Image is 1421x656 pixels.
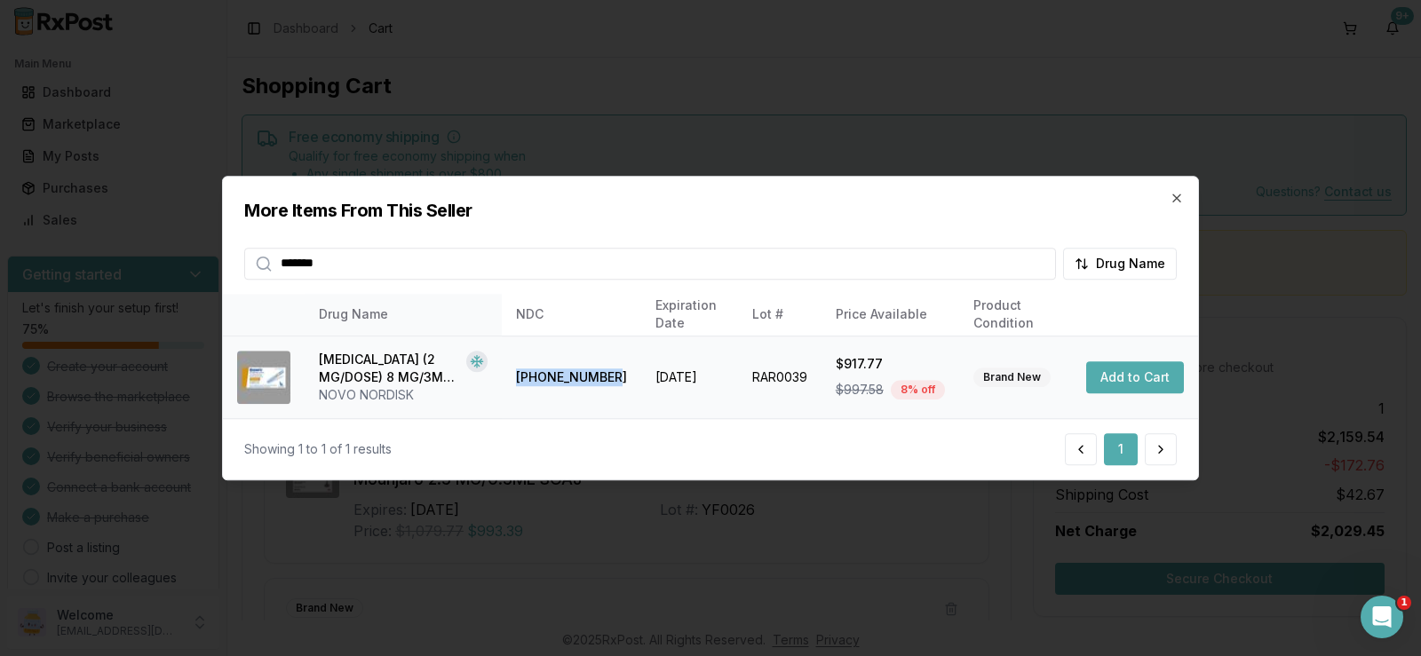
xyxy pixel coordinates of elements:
[1096,255,1165,273] span: Drug Name
[822,294,959,336] th: Price Available
[891,380,945,399] div: 8 % off
[1086,361,1184,393] button: Add to Cart
[973,368,1051,387] div: Brand New
[738,336,822,419] td: RAR0039
[1063,248,1177,280] button: Drug Name
[244,440,392,458] div: Showing 1 to 1 of 1 results
[244,198,1177,223] h2: More Items From This Seller
[641,336,738,419] td: [DATE]
[836,355,945,373] div: $917.77
[738,294,822,336] th: Lot #
[237,351,290,404] img: Ozempic (2 MG/DOSE) 8 MG/3ML SOPN
[502,336,641,419] td: [PHONE_NUMBER]
[836,381,884,399] span: $997.58
[319,386,488,404] div: NOVO NORDISK
[959,294,1072,336] th: Product Condition
[1361,596,1403,638] iframe: Intercom live chat
[305,294,502,336] th: Drug Name
[641,294,738,336] th: Expiration Date
[1104,433,1138,465] button: 1
[502,294,641,336] th: NDC
[1397,596,1411,610] span: 1
[319,351,459,386] div: [MEDICAL_DATA] (2 MG/DOSE) 8 MG/3ML SOPN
